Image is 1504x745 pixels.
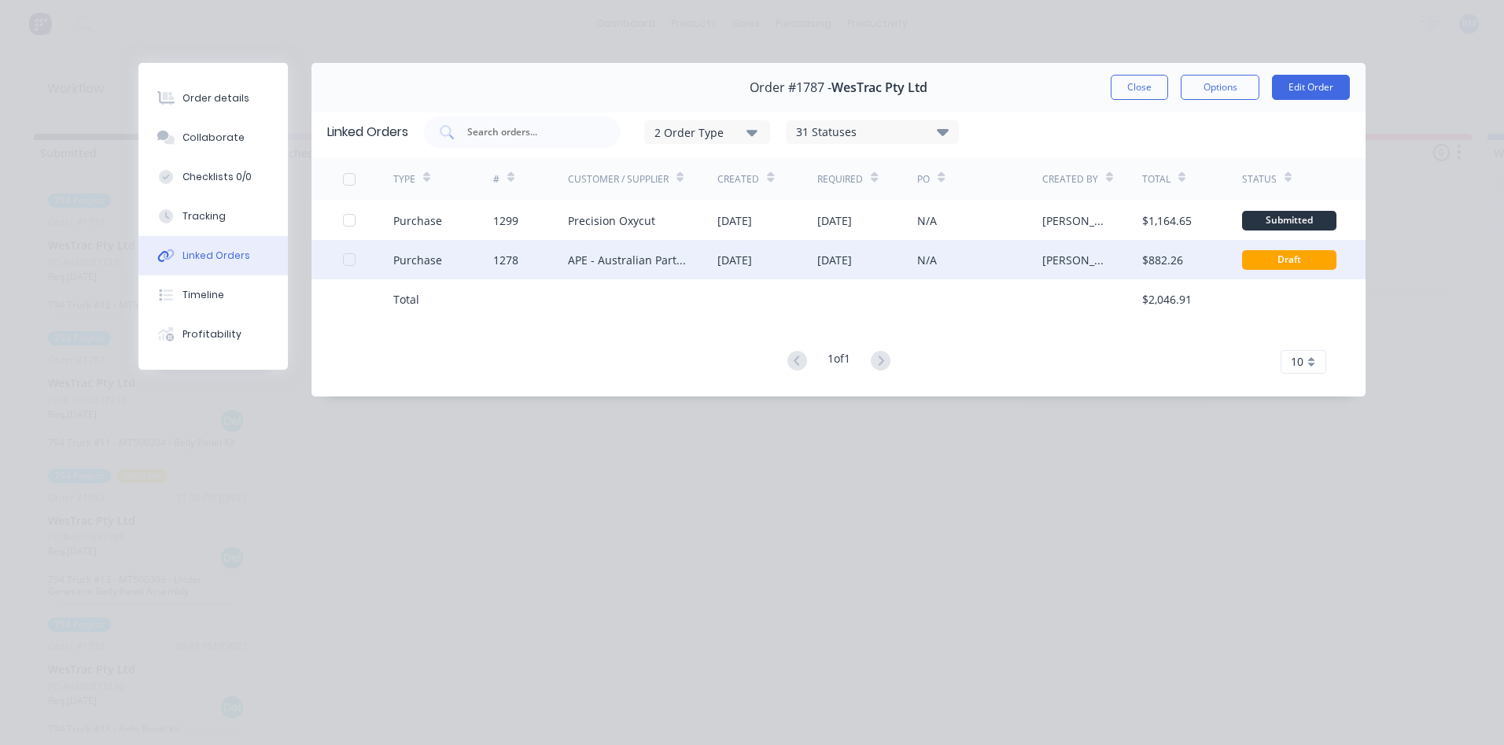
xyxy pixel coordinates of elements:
div: [DATE] [717,252,752,268]
div: Order details [182,91,249,105]
div: $1,164.65 [1142,212,1192,229]
div: Created By [1042,172,1098,186]
div: Status [1242,172,1277,186]
div: [PERSON_NAME] [1042,252,1111,268]
div: Submitted [1242,211,1336,231]
span: Order #1787 - [750,80,831,95]
button: Edit Order [1272,75,1350,100]
div: Precision Oxycut [568,212,655,229]
div: APE - Australian Parts & Equipment [568,252,687,268]
div: [PERSON_NAME] [1042,212,1111,229]
button: Linked Orders [138,236,288,275]
div: Tracking [182,209,226,223]
div: Customer / Supplier [568,172,669,186]
div: Linked Orders [327,123,408,142]
div: Total [1142,172,1170,186]
div: Purchase [393,212,442,229]
button: Options [1181,75,1259,100]
button: Collaborate [138,118,288,157]
button: Close [1111,75,1168,100]
input: Search orders... [466,124,596,140]
span: WesTrac Pty Ltd [831,80,927,95]
div: 1278 [493,252,518,268]
div: # [493,172,499,186]
div: [DATE] [817,252,852,268]
div: 31 Statuses [787,124,958,141]
button: Checklists 0/0 [138,157,288,197]
div: [DATE] [717,212,752,229]
div: Linked Orders [182,249,250,263]
span: 10 [1291,353,1303,370]
div: $2,046.91 [1142,291,1192,308]
div: Total [393,291,419,308]
div: Collaborate [182,131,245,145]
button: Timeline [138,275,288,315]
div: [DATE] [817,212,852,229]
div: 1299 [493,212,518,229]
div: Required [817,172,863,186]
div: N/A [917,252,937,268]
div: Draft [1242,250,1336,270]
div: Profitability [182,327,241,341]
div: $882.26 [1142,252,1183,268]
div: TYPE [393,172,415,186]
button: Tracking [138,197,288,236]
button: Order details [138,79,288,118]
div: 2 Order Type [654,124,760,140]
div: Checklists 0/0 [182,170,252,184]
div: Purchase [393,252,442,268]
div: Timeline [182,288,224,302]
button: Profitability [138,315,288,354]
div: Created [717,172,759,186]
div: PO [917,172,930,186]
button: 2 Order Type [644,120,770,144]
div: 1 of 1 [828,350,850,373]
div: N/A [917,212,937,229]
